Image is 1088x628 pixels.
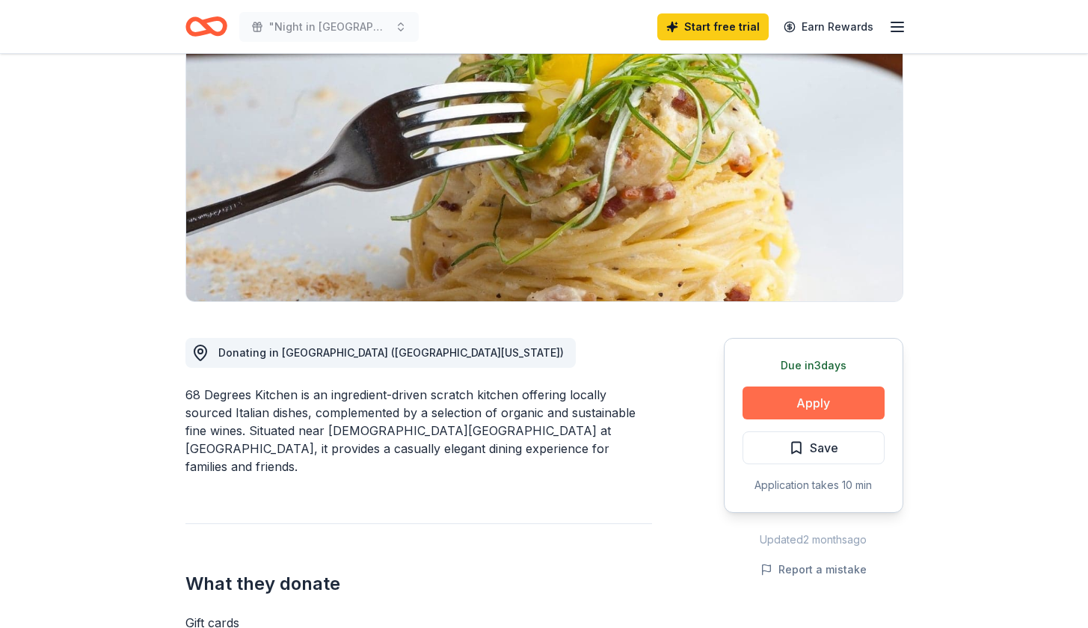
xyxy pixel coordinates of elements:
[724,531,903,549] div: Updated 2 months ago
[743,387,885,419] button: Apply
[269,18,389,36] span: "Night in [GEOGRAPHIC_DATA]" Casino Night
[239,12,419,42] button: "Night in [GEOGRAPHIC_DATA]" Casino Night
[657,13,769,40] a: Start free trial
[186,16,903,301] img: Image for 68 Degrees Kitchen
[743,357,885,375] div: Due in 3 days
[775,13,882,40] a: Earn Rewards
[810,438,838,458] span: Save
[185,9,227,44] a: Home
[185,386,652,475] div: 68 Degrees Kitchen is an ingredient-driven scratch kitchen offering locally sourced Italian dishe...
[743,476,885,494] div: Application takes 10 min
[218,346,564,359] span: Donating in [GEOGRAPHIC_DATA] ([GEOGRAPHIC_DATA][US_STATE])
[743,431,885,464] button: Save
[760,561,867,579] button: Report a mistake
[185,572,652,596] h2: What they donate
